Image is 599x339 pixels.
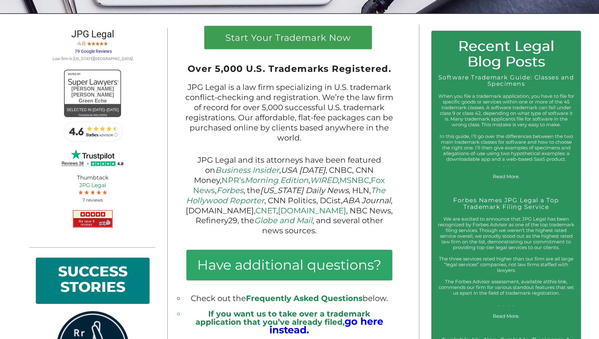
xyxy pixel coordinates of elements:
img: Screen-Shot-2017-10-03-at-11.31.22-PM.jpg [78,189,83,194]
img: Screen-Shot-2017-10-03-at-11.31.22-PM.jpg [102,189,107,194]
div: thomson reuters [64,112,121,119]
a: JPG Legal [35,182,151,189]
img: Forbes-Advisor-Rating-JPG-Legal.jpg [61,119,124,144]
img: JPG Legal TrustPilot 4.8 Stars 38 Reviews [61,148,124,168]
img: Screen-Shot-2017-10-03-at-11.31.22-PM.jpg [91,41,95,45]
a: Read More. [493,313,519,319]
a: Globe and Mail [254,216,312,225]
a: Read More. [493,173,519,179]
img: Screen-Shot-2017-10-03-at-11.31.22-PM.jpg [87,41,91,45]
h3: Have additional questions? [186,250,392,280]
div: Thumbtack [30,169,155,209]
img: Screen-Shot-2017-10-03-at-11.31.22-PM.jpg [90,189,95,194]
span: 7 reviews [82,197,103,203]
a: Start Your Trademark Now [204,26,371,49]
a: NPR’sMorning Edition [222,175,308,185]
a: Forbes [216,185,243,195]
span: Over 5,000 U.S. Trademarks Registered. [188,63,391,74]
li: If you want us to take over a trademark application that you’ve already filed, [184,310,394,335]
a: go here instead. [269,317,383,335]
em: USA [DATE] [281,165,325,175]
div: Selected in [DATE]–[DATE] [64,106,121,114]
a: [PERSON_NAME] [PERSON_NAME]Green EcheSelected in [DATE]–[DATE]thomson reuters [64,70,121,117]
span: JPG Legal [71,28,114,40]
em: ABA Journal [342,196,391,205]
span: 79 Google Reviews [75,49,112,54]
a: MSNBC [339,175,369,185]
img: JPG Legal [73,210,113,228]
p: JPG Legal and its attorneys have been featured on , , CNBC, CNN Money, , , , , , the , HLN, , CNN... [184,155,394,236]
p: We are excited to announce that JPG Legal has been recognized by Forbes Advisor as one of the top... [437,216,575,307]
img: Screen-Shot-2017-10-03-at-11.31.22-PM.jpg [84,189,89,194]
span: 4.8 [77,40,86,47]
p: JPG Legal is a law firm specializing in U.S. trademark conflict-checking and registration. We’re ... [184,82,394,143]
img: Screen-Shot-2017-10-03-at-11.31.22-PM.jpg [100,41,104,45]
p: When you file a trademark application, you have to file for specific goods or services within one... [437,93,575,128]
span: Law firm in [US_STATE][GEOGRAPHIC_DATA] [53,56,132,61]
h2: SUCCESS STORIES [42,264,144,298]
img: Screen-Shot-2017-10-03-at-11.31.22-PM.jpg [104,41,108,45]
li: Check out the below. [184,294,394,302]
big: go here instead. [269,315,383,336]
div: [PERSON_NAME] [PERSON_NAME] Green Eche [64,86,121,104]
a: JPG Legal 4.8 79 Google Reviews Law firm in [US_STATE][GEOGRAPHIC_DATA] [53,32,132,61]
a: Fox News [193,175,385,195]
p: In this guide, I’ll go over the differences between the two main trademark classes for software a... [437,134,575,168]
span: Recent Legal Blog Posts [458,37,554,70]
a: The Hollywood Reporter [186,185,385,205]
a: CNET [255,206,276,215]
a: this link [548,279,566,285]
em: Morning Edition [245,175,308,185]
img: Screen-Shot-2017-10-03-at-11.31.22-PM.jpg [96,189,101,194]
h1: Start Your Trademark Now [210,33,365,45]
em: [US_STATE] Daily News [260,185,349,195]
a: WIRED [310,175,338,185]
a: Forbes Names JPG Legal a Top Trademark Filing Service [453,197,559,210]
a: Software Trademark Guide: Classes and Specimens [438,74,574,88]
a: [DOMAIN_NAME] [278,206,346,215]
span: Frequently Asked Questions [246,293,363,303]
a: Business Insider [215,165,279,175]
img: Screen-Shot-2017-10-03-at-11.31.22-PM.jpg [95,41,100,45]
